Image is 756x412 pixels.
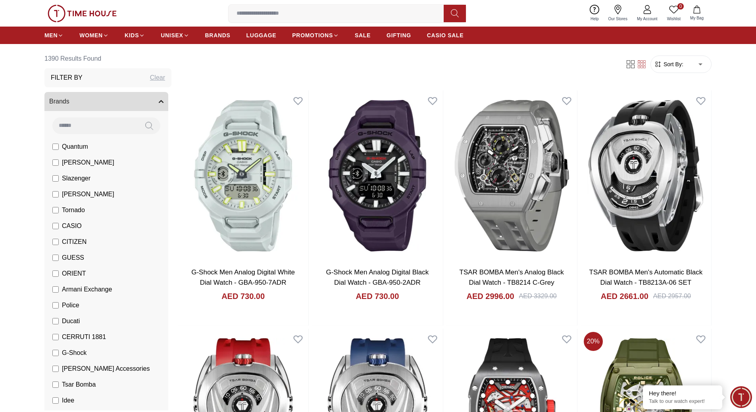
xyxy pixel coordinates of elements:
span: Ducati [62,316,80,326]
div: Clear [150,73,165,82]
a: UNISEX [161,28,189,42]
span: Slazenger [62,174,90,183]
span: Our Stores [605,16,631,22]
span: MEN [44,31,58,39]
input: [PERSON_NAME] [52,159,59,166]
input: Ducati [52,318,59,324]
button: My Bag [685,4,708,23]
span: GIFTING [387,31,411,39]
button: Sort By: [654,60,683,68]
div: Hey there! [649,389,716,397]
span: CERRUTI 1881 [62,332,106,342]
span: Quantum [62,142,88,151]
a: G-Shock Men Analog Digital Black Dial Watch - GBA-950-2ADR [326,268,429,286]
input: GUESS [52,255,59,261]
img: TSAR BOMBA Men's Automatic Black Dial Watch - TB8213A-06 SET [581,90,711,261]
h4: AED 2661.00 [601,291,648,302]
input: ORIENT [52,270,59,277]
input: Tornado [52,207,59,213]
a: MEN [44,28,63,42]
a: Help [586,3,604,23]
span: KIDS [125,31,139,39]
button: Brands [44,92,168,111]
span: SALE [355,31,371,39]
span: Wishlist [664,16,684,22]
span: [PERSON_NAME] [62,190,114,199]
span: ORIENT [62,269,86,278]
span: CASIO [62,221,82,231]
span: My Account [634,16,661,22]
a: GIFTING [387,28,411,42]
img: ... [48,5,117,22]
h6: 1390 Results Found [44,49,171,68]
span: Brands [49,97,69,106]
h4: AED 730.00 [221,291,265,302]
span: CASIO SALE [427,31,464,39]
input: Tsar Bomba [52,381,59,388]
div: AED 2957.00 [653,291,691,301]
span: CITIZEN [62,237,87,247]
span: G-Shock [62,348,87,358]
a: KIDS [125,28,145,42]
img: G-Shock Men Analog Digital White Dial Watch - GBA-950-7ADR [178,90,308,261]
input: Police [52,302,59,309]
input: Quantum [52,144,59,150]
a: CASIO SALE [427,28,464,42]
span: [PERSON_NAME] Accessories [62,364,150,374]
a: SALE [355,28,371,42]
span: LUGGAGE [246,31,277,39]
span: PROMOTIONS [292,31,333,39]
input: G-Shock [52,350,59,356]
input: Slazenger [52,175,59,182]
a: PROMOTIONS [292,28,339,42]
span: Help [587,16,602,22]
span: BRANDS [205,31,231,39]
span: Armani Exchange [62,285,112,294]
input: [PERSON_NAME] Accessories [52,366,59,372]
span: UNISEX [161,31,183,39]
div: AED 3329.00 [519,291,557,301]
input: CITIZEN [52,239,59,245]
span: GUESS [62,253,84,263]
span: Tsar Bomba [62,380,96,389]
span: My Bag [687,15,707,21]
img: TSAR BOMBA Men's Analog Black Dial Watch - TB8214 C-Grey [446,90,577,261]
img: G-Shock Men Analog Digital Black Dial Watch - GBA-950-2ADR [312,90,442,261]
input: [PERSON_NAME] [52,191,59,197]
span: 20 % [584,332,603,351]
a: BRANDS [205,28,231,42]
a: 0Wishlist [662,3,685,23]
input: Armani Exchange [52,286,59,293]
h4: AED 730.00 [356,291,399,302]
a: TSAR BOMBA Men's Analog Black Dial Watch - TB8214 C-Grey [460,268,564,286]
a: TSAR BOMBA Men's Automatic Black Dial Watch - TB8213A-06 SET [589,268,703,286]
span: Police [62,301,79,310]
a: Our Stores [604,3,632,23]
span: Tornado [62,205,85,215]
span: [PERSON_NAME] [62,158,114,167]
h3: Filter By [51,73,83,82]
span: WOMEN [79,31,103,39]
span: Idee [62,396,74,405]
a: WOMEN [79,28,109,42]
span: Sort By: [662,60,683,68]
div: Chat Widget [730,386,752,408]
input: CASIO [52,223,59,229]
input: Idee [52,397,59,404]
h4: AED 2996.00 [466,291,514,302]
a: G-Shock Men Analog Digital White Dial Watch - GBA-950-7ADR [191,268,295,286]
p: Talk to our watch expert! [649,398,716,405]
a: LUGGAGE [246,28,277,42]
span: 0 [677,3,684,10]
input: CERRUTI 1881 [52,334,59,340]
